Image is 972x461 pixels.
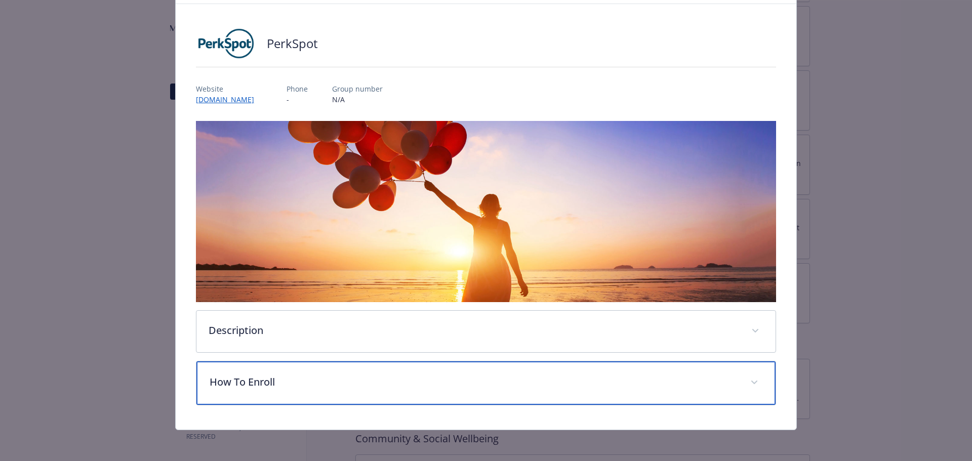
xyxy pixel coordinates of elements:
p: How To Enroll [210,374,739,390]
p: Group number [332,83,383,94]
p: - [287,94,308,105]
p: Phone [287,83,308,94]
img: PerkSpot [196,28,257,59]
img: banner [196,121,777,302]
div: Description [196,311,776,352]
div: How To Enroll [196,361,776,405]
h2: PerkSpot [267,35,318,52]
p: Description [209,323,740,338]
p: N/A [332,94,383,105]
p: Website [196,83,262,94]
a: [DOMAIN_NAME] [196,95,262,104]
